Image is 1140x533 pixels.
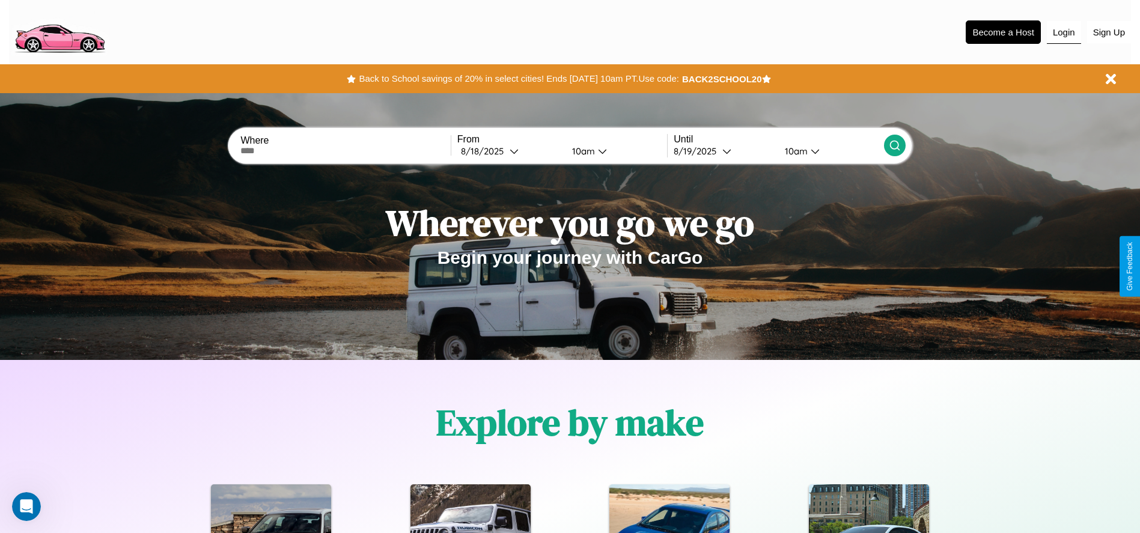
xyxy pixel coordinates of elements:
button: Become a Host [966,20,1041,44]
button: Sign Up [1087,21,1131,43]
button: Login [1047,21,1081,44]
label: Until [674,134,883,145]
iframe: Intercom live chat [12,492,41,521]
button: 8/18/2025 [457,145,562,157]
button: 10am [562,145,668,157]
label: From [457,134,667,145]
b: BACK2SCHOOL20 [682,74,762,84]
button: Back to School savings of 20% in select cities! Ends [DATE] 10am PT.Use code: [356,70,681,87]
img: logo [9,6,110,56]
div: Give Feedback [1126,242,1134,291]
button: 10am [775,145,884,157]
h1: Explore by make [436,398,704,447]
div: 8 / 18 / 2025 [461,145,510,157]
div: 10am [779,145,811,157]
div: 10am [566,145,598,157]
label: Where [240,135,450,146]
div: 8 / 19 / 2025 [674,145,722,157]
